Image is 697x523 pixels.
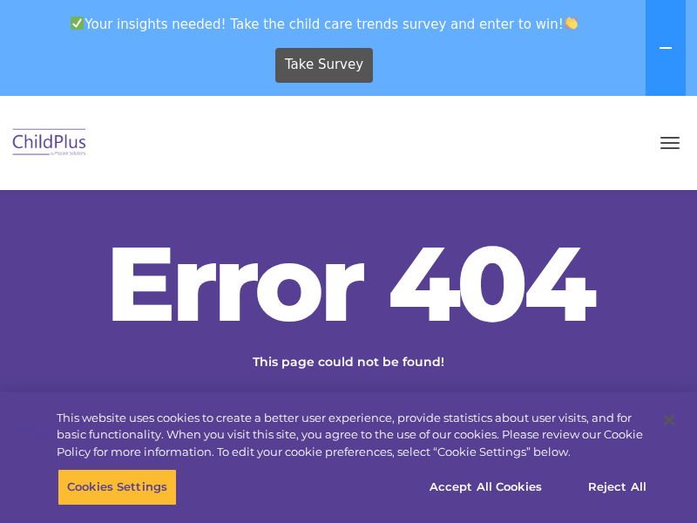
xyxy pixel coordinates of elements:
button: Cookies Settings [58,469,177,506]
button: Accept All Cookies [420,469,552,506]
a: Take Survey [275,48,374,83]
img: ChildPlus by Procare Solutions [9,123,91,164]
div: This website uses cookies to create a better user experience, provide statistics about user visit... [57,410,648,461]
span: Take Survey [285,50,363,80]
img: 👏 [565,17,578,30]
button: Close [650,401,688,439]
img: ✅ [71,17,84,30]
p: This page could not be found! [166,353,531,371]
span: Your insights needed! Take the child care trends survey and enter to win! [7,7,642,41]
button: Reject All [563,469,672,506]
h2: Error 404 [87,231,610,336]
